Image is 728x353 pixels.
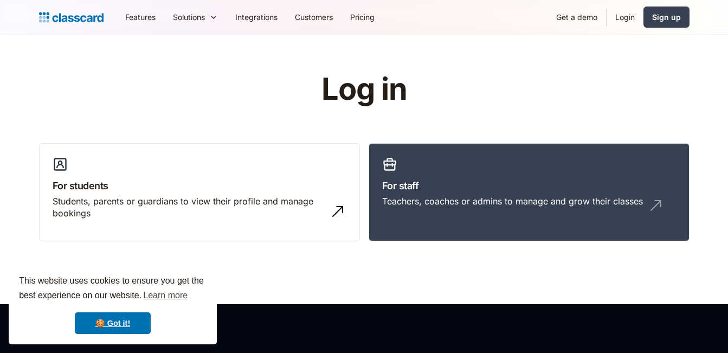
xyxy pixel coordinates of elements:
div: cookieconsent [9,264,217,344]
span: This website uses cookies to ensure you get the best experience on our website. [19,274,207,304]
a: For studentsStudents, parents or guardians to view their profile and manage bookings [39,143,360,242]
a: home [39,10,104,25]
a: Login [607,5,643,29]
a: Pricing [342,5,383,29]
a: Integrations [227,5,286,29]
a: Sign up [643,7,690,28]
div: Teachers, coaches or admins to manage and grow their classes [382,195,643,207]
div: Students, parents or guardians to view their profile and manage bookings [53,195,325,220]
div: Sign up [652,11,681,23]
a: Features [117,5,164,29]
a: Customers [286,5,342,29]
a: dismiss cookie message [75,312,151,334]
div: Solutions [173,11,205,23]
h1: Log in [192,73,536,106]
h3: For students [53,178,346,193]
a: Get a demo [547,5,606,29]
div: Solutions [164,5,227,29]
h3: For staff [382,178,676,193]
a: learn more about cookies [141,287,189,304]
a: For staffTeachers, coaches or admins to manage and grow their classes [369,143,690,242]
